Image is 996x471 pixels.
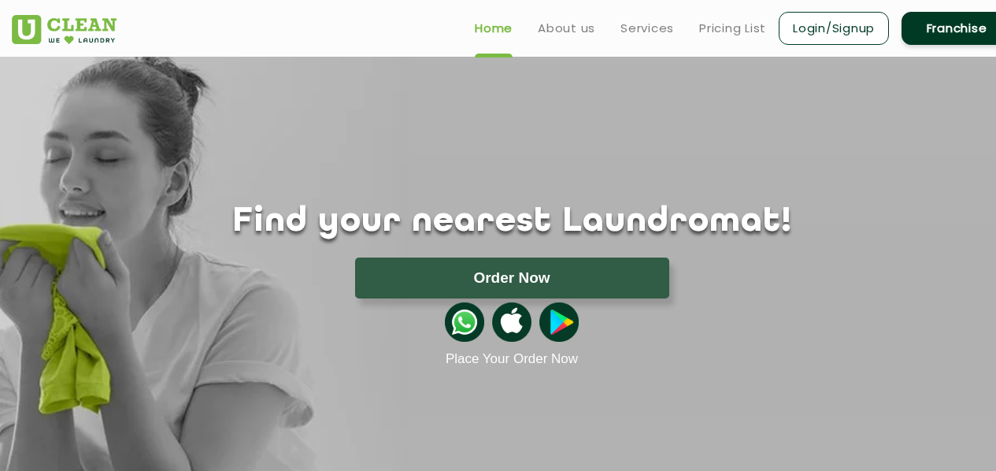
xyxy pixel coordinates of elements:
a: Home [475,19,513,38]
img: whatsappicon.png [445,302,484,342]
img: playstoreicon.png [539,302,579,342]
a: Place Your Order Now [446,351,578,367]
a: Services [620,19,674,38]
img: apple-icon.png [492,302,531,342]
button: Order Now [355,258,669,299]
a: About us [538,19,595,38]
a: Login/Signup [779,12,889,45]
img: UClean Laundry and Dry Cleaning [12,15,117,44]
a: Pricing List [699,19,766,38]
